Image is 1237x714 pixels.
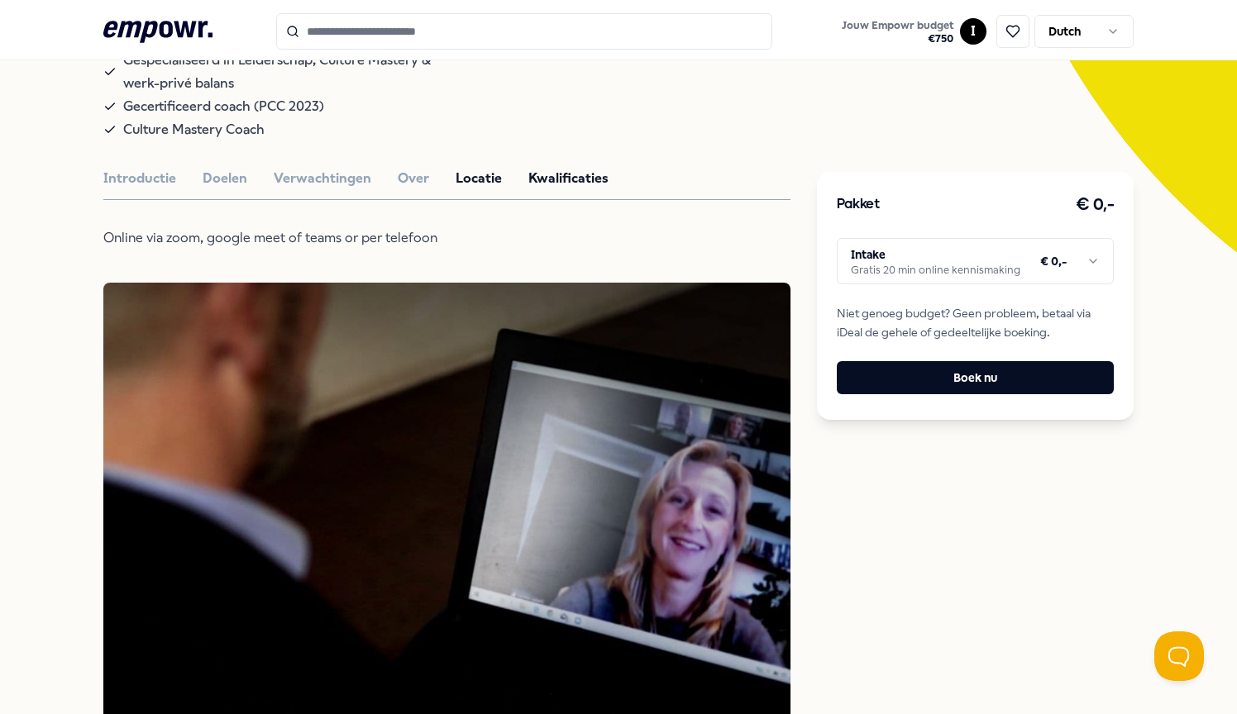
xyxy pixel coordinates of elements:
[1076,192,1115,218] h3: € 0,-
[837,304,1115,341] span: Niet genoeg budget? Geen probleem, betaal via iDeal de gehele of gedeeltelijke boeking.
[842,19,953,32] span: Jouw Empowr budget
[203,168,247,189] button: Doelen
[842,32,953,45] span: € 750
[103,226,641,250] p: Online via zoom, google meet of teams or per telefoon
[274,168,371,189] button: Verwachtingen
[960,18,986,45] button: I
[123,95,324,118] span: Gecertificeerd coach (PCC 2023)
[528,168,609,189] button: Kwalificaties
[835,14,960,49] a: Jouw Empowr budget€750
[123,118,265,141] span: Culture Mastery Coach
[1154,631,1204,681] iframe: Help Scout Beacon - Open
[456,168,502,189] button: Locatie
[103,168,176,189] button: Introductie
[837,361,1115,394] button: Boek nu
[398,168,429,189] button: Over
[276,13,772,50] input: Search for products, categories or subcategories
[123,49,447,95] span: Gespecialiseerd in Leiderschap, Culture Mastery & werk-privé balans
[837,194,880,216] h3: Pakket
[838,16,957,49] button: Jouw Empowr budget€750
